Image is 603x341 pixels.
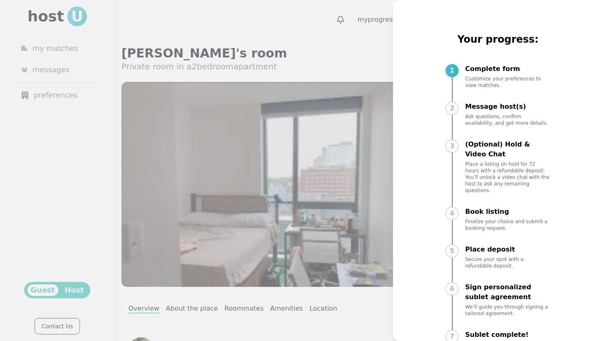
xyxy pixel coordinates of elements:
p: Finalize your choice and submit a booking request. [465,218,550,231]
p: Ask questions, confirm availability, and get more details. [465,113,550,126]
p: Book listing [465,207,550,217]
p: Sublet complete! [465,330,550,340]
p: (Optional) Hold & Video Chat [465,140,550,159]
div: 4 [445,207,459,220]
p: Customize your preferences to view matches. [465,76,550,89]
p: Place a listing on hold for 72 hours with a refundable deposit. You’ll unlock a video chat with t... [465,161,550,194]
p: Secure your spot with a refundable deposit. [465,256,550,269]
div: 2 [445,102,459,115]
p: Place deposit [465,245,550,254]
p: Message host(s) [465,102,550,112]
div: 1 [445,64,459,77]
p: We’ll guide you through signing a tailored agreement. [465,304,550,317]
div: 6 [445,282,459,295]
div: 3 [445,140,459,153]
p: Sign personalized sublet agreement [465,282,550,302]
p: Your progress: [445,33,550,46]
div: 5 [445,245,459,258]
p: Complete form [465,64,550,74]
